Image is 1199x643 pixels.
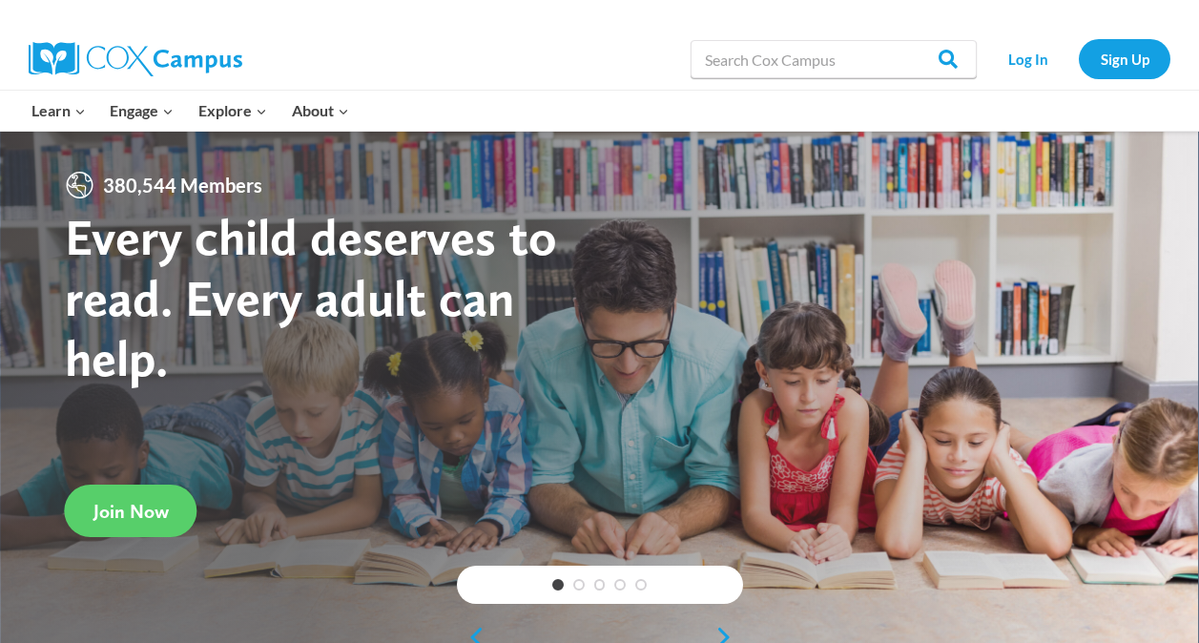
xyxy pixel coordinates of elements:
[65,485,197,537] a: Join Now
[65,206,557,388] strong: Every child deserves to read. Every adult can help.
[198,98,267,123] span: Explore
[635,579,647,591] a: 5
[552,579,564,591] a: 1
[93,500,169,523] span: Join Now
[986,39,1069,78] a: Log In
[19,91,361,131] nav: Primary Navigation
[29,42,242,76] img: Cox Campus
[1079,39,1170,78] a: Sign Up
[691,40,977,78] input: Search Cox Campus
[614,579,626,591] a: 4
[594,579,606,591] a: 3
[110,98,174,123] span: Engage
[986,39,1170,78] nav: Secondary Navigation
[31,98,86,123] span: Learn
[292,98,349,123] span: About
[95,170,270,200] span: 380,544 Members
[573,579,585,591] a: 2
